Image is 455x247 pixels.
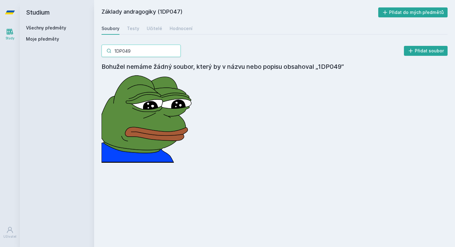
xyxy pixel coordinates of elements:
[1,223,19,242] a: Uživatel
[404,46,448,56] button: Přidat soubor
[127,25,139,32] div: Testy
[102,25,119,32] div: Soubory
[1,25,19,44] a: Study
[102,45,181,57] input: Hledej soubor
[26,25,66,30] a: Všechny předměty
[102,71,194,163] img: error_picture.png
[170,22,193,35] a: Hodnocení
[127,22,139,35] a: Testy
[6,36,15,41] div: Study
[26,36,59,42] span: Moje předměty
[378,7,448,17] button: Přidat do mých předmětů
[102,7,378,17] h2: Základy andragogiky (1DP047)
[147,22,162,35] a: Učitelé
[102,22,119,35] a: Soubory
[170,25,193,32] div: Hodnocení
[147,25,162,32] div: Učitelé
[3,234,16,239] div: Uživatel
[102,62,448,71] h4: Bohužel nemáme žádný soubor, který by v názvu nebo popisu obsahoval „1DP049”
